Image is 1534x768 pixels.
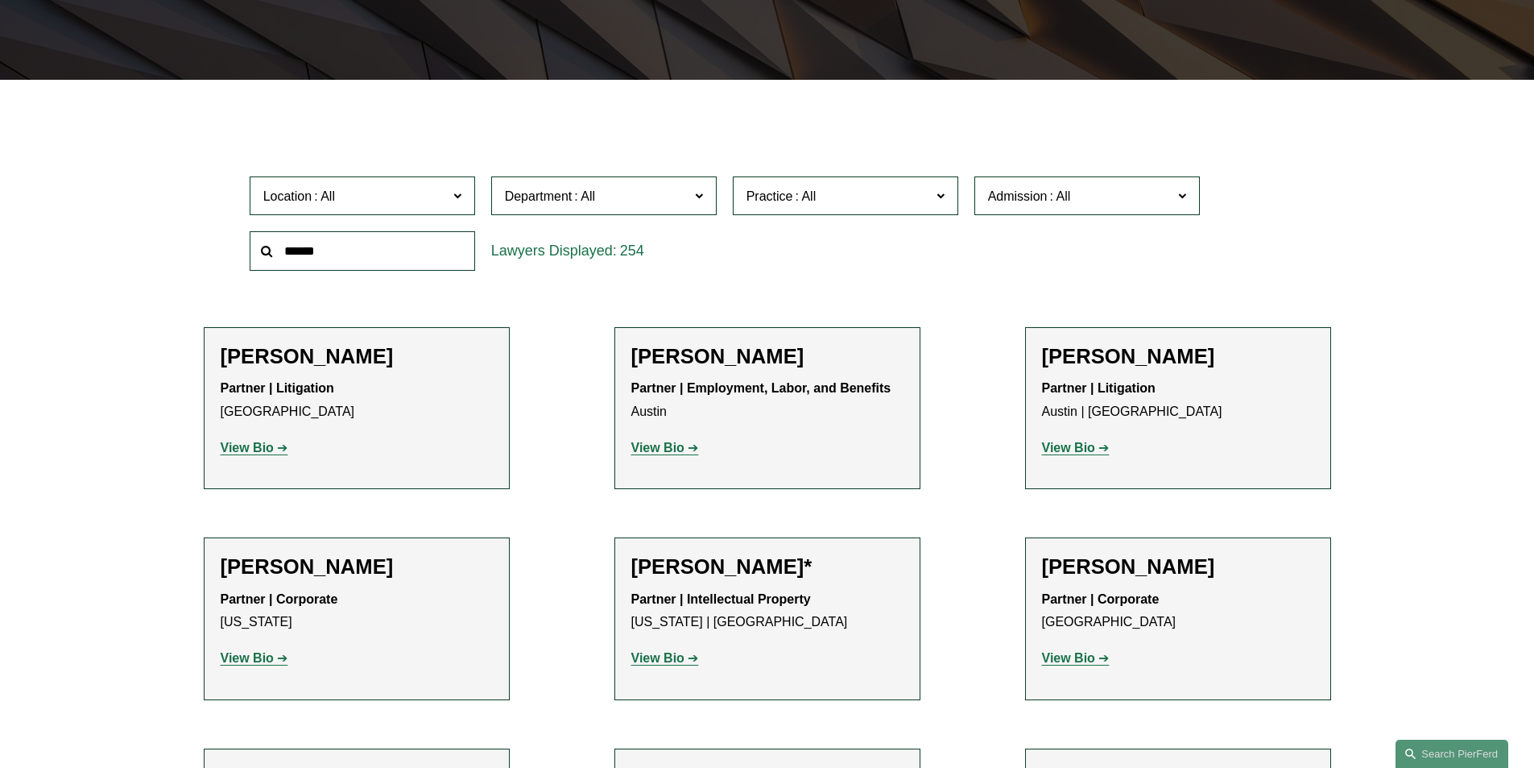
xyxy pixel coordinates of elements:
h2: [PERSON_NAME] [1042,344,1314,369]
p: [GEOGRAPHIC_DATA] [221,377,493,424]
span: Department [505,189,573,203]
p: [US_STATE] [221,588,493,635]
strong: View Bio [631,651,684,665]
strong: Partner | Corporate [1042,592,1160,606]
a: View Bio [221,441,288,455]
a: View Bio [631,651,699,665]
p: Austin | [GEOGRAPHIC_DATA] [1042,377,1314,424]
a: View Bio [631,441,699,455]
h2: [PERSON_NAME] [1042,554,1314,579]
a: View Bio [1042,651,1110,665]
strong: View Bio [1042,441,1095,455]
h2: [PERSON_NAME] [221,554,493,579]
p: [GEOGRAPHIC_DATA] [1042,588,1314,635]
strong: View Bio [1042,651,1095,665]
strong: View Bio [631,441,684,455]
a: View Bio [1042,441,1110,455]
strong: View Bio [221,651,274,665]
strong: View Bio [221,441,274,455]
h2: [PERSON_NAME] [221,344,493,369]
strong: Partner | Corporate [221,592,338,606]
a: Search this site [1395,740,1508,768]
h2: [PERSON_NAME]* [631,554,903,579]
span: 254 [620,243,644,259]
strong: Partner | Intellectual Property [631,592,811,606]
span: Location [263,189,312,203]
strong: Partner | Employment, Labor, and Benefits [631,381,891,395]
p: Austin [631,377,903,424]
span: Admission [988,189,1048,203]
strong: Partner | Litigation [221,381,334,395]
h2: [PERSON_NAME] [631,344,903,369]
span: Practice [746,189,793,203]
p: [US_STATE] | [GEOGRAPHIC_DATA] [631,588,903,635]
strong: Partner | Litigation [1042,381,1156,395]
a: View Bio [221,651,288,665]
